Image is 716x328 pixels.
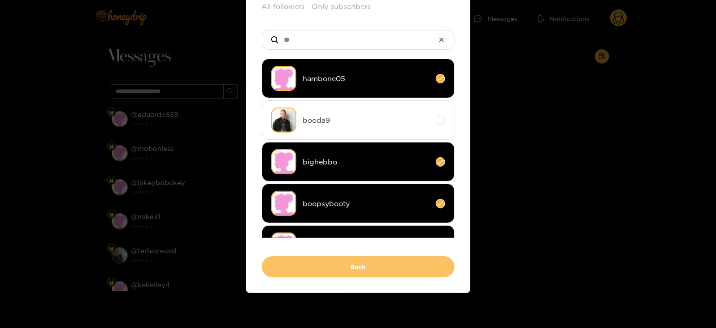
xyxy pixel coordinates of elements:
[271,66,296,91] img: no-avatar.png
[303,157,429,167] span: bighebbo
[262,1,305,12] button: All followers
[303,115,429,125] span: booda9
[271,233,296,258] img: no-avatar.png
[271,108,296,133] img: xocgr-male-model-photography-fort-lauderdale-0016.jpg
[303,73,429,84] span: hambone05
[271,149,296,174] img: no-avatar.png
[271,191,296,216] img: no-avatar.png
[262,256,455,277] button: Back
[312,1,371,12] button: Only subscribers
[303,199,429,209] span: boopsybooty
